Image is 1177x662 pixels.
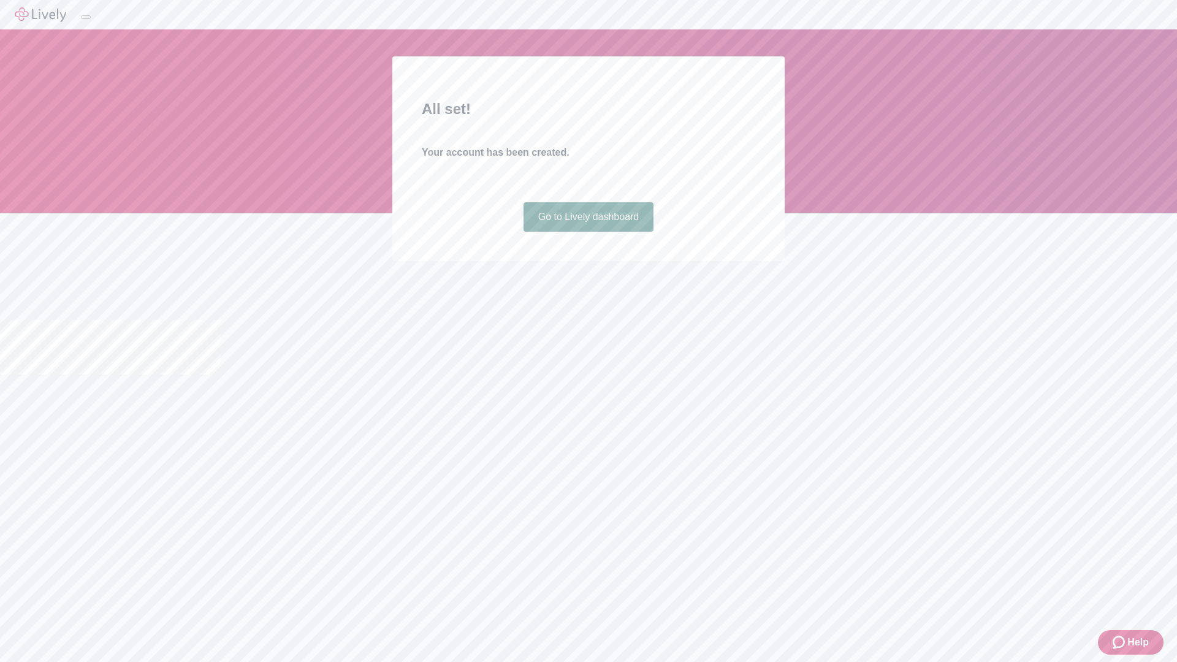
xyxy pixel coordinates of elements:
[422,145,755,160] h4: Your account has been created.
[1098,630,1164,655] button: Zendesk support iconHelp
[422,98,755,120] h2: All set!
[524,202,654,232] a: Go to Lively dashboard
[1127,635,1149,650] span: Help
[81,15,91,19] button: Log out
[15,7,66,22] img: Lively
[1113,635,1127,650] svg: Zendesk support icon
